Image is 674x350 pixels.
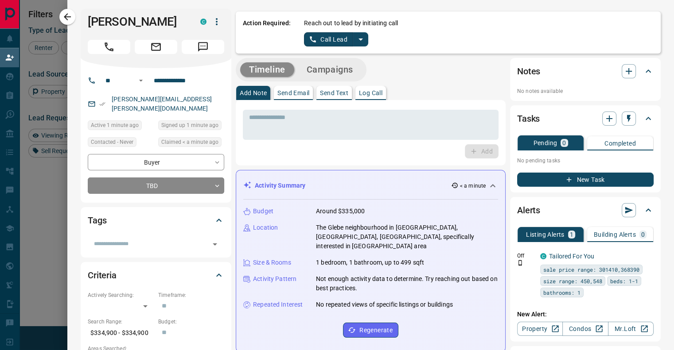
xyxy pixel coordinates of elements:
p: 0 [562,140,566,146]
p: Building Alerts [594,231,636,238]
button: Call Lead [304,32,353,46]
span: Active 1 minute ago [91,121,139,130]
span: Message [182,40,224,54]
h2: Notes [517,64,540,78]
h2: Tasks [517,112,540,126]
p: Reach out to lead by initiating call [304,19,398,28]
a: Mr.Loft [608,322,654,336]
div: Mon Oct 13 2025 [158,120,224,133]
svg: Push Notification Only [517,260,523,266]
button: Open [136,75,146,86]
div: Tags [88,210,224,231]
div: TBD [88,177,224,194]
button: Regenerate [343,323,398,338]
button: Campaigns [298,62,362,77]
p: 1 [570,231,573,238]
p: Around $335,000 [316,207,365,216]
p: Repeated Interest [253,300,303,309]
h1: [PERSON_NAME] [88,15,187,29]
svg: Email Verified [99,101,105,107]
span: Call [88,40,130,54]
div: Criteria [88,265,224,286]
span: Email [135,40,177,54]
p: 0 [641,231,645,238]
h2: Criteria [88,268,117,282]
p: Listing Alerts [526,231,565,238]
p: New Alert: [517,310,654,319]
p: Pending [533,140,557,146]
a: Condos [562,322,608,336]
div: Mon Oct 13 2025 [88,120,154,133]
p: $334,900 - $334,900 [88,326,154,340]
span: bathrooms: 1 [543,288,580,297]
p: Activity Pattern [253,274,296,284]
p: No repeated views of specific listings or buildings [316,300,453,309]
p: Off [517,252,535,260]
span: sale price range: 301410,368390 [543,265,639,274]
div: condos.ca [200,19,206,25]
a: Tailored For You [549,253,594,260]
p: Actively Searching: [88,291,154,299]
span: Signed up 1 minute ago [161,121,218,130]
span: size range: 450,548 [543,277,602,285]
div: Tasks [517,108,654,129]
span: beds: 1-1 [610,277,638,285]
div: Buyer [88,154,224,170]
div: Mon Oct 13 2025 [158,137,224,150]
p: Log Call [359,90,382,96]
div: Activity Summary< a minute [243,177,498,194]
span: Claimed < a minute ago [161,138,218,146]
p: Action Required: [243,19,291,46]
div: condos.ca [540,253,546,259]
p: Not enough activity data to determine. Try reaching out based on best practices. [316,274,498,293]
div: Alerts [517,200,654,221]
p: Search Range: [88,318,154,326]
p: Budget: [158,318,224,326]
h2: Tags [88,213,106,227]
button: Timeline [240,62,294,77]
p: Activity Summary [255,181,305,190]
p: No pending tasks [517,154,654,167]
span: Contacted - Never [91,138,133,146]
a: [PERSON_NAME][EMAIL_ADDRESS][PERSON_NAME][DOMAIN_NAME] [112,96,212,112]
p: Timeframe: [158,291,224,299]
p: Completed [604,140,636,146]
p: Send Email [277,90,309,96]
p: Add Note [240,90,267,96]
p: Send Text [320,90,348,96]
div: Notes [517,61,654,82]
div: split button [304,32,368,46]
p: Budget [253,207,273,216]
p: No notes available [517,87,654,95]
a: Property [517,322,563,336]
p: Location [253,223,278,232]
p: < a minute [460,182,486,190]
p: Size & Rooms [253,258,291,267]
button: Open [209,238,221,250]
p: The Glebe neighbourhood in [GEOGRAPHIC_DATA], [GEOGRAPHIC_DATA], [GEOGRAPHIC_DATA], specifically ... [316,223,498,251]
button: New Task [517,173,654,187]
p: 1 bedroom, 1 bathroom, up to 499 sqft [316,258,424,267]
h2: Alerts [517,203,540,217]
